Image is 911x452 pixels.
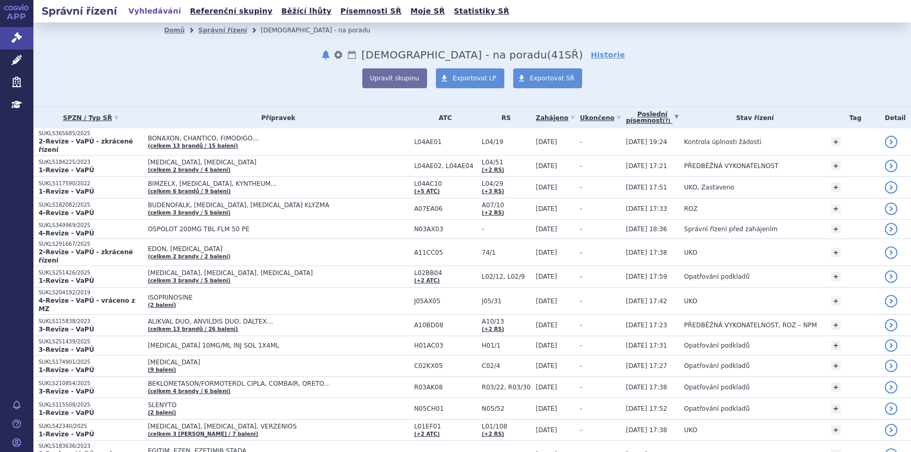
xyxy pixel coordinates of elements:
span: A10BD08 [414,322,477,329]
strong: 4-Revize - VaPÚ [39,230,94,237]
li: Revize - na poradu [261,22,384,38]
span: A07EA06 [414,205,477,212]
span: L02/12, L02/9 [482,273,530,280]
a: detail [885,402,897,415]
span: Exportovat SŘ [530,75,575,82]
span: [MEDICAL_DATA], [MEDICAL_DATA], VERZENIOS [148,423,409,430]
span: UKO [684,249,697,256]
a: (celkem 2 brandy / 4 balení) [148,167,230,173]
p: SUKLS210854/2025 [39,380,143,387]
span: Opatřování podkladů [684,362,750,370]
span: [DATE] 17:38 [626,426,667,434]
a: detail [885,424,897,436]
span: J05/31 [482,298,530,305]
span: [MEDICAL_DATA], [MEDICAL_DATA], [MEDICAL_DATA] [148,269,409,277]
span: [DATE] 17:38 [626,384,667,391]
a: (+5 ATC) [414,188,440,194]
span: OSPOLOT 200MG TBL FLM 50 PE [148,225,409,233]
a: detail [885,339,897,352]
span: - [580,249,582,256]
span: H01/1 [482,342,530,349]
strong: 3-Revize - VaPÚ [39,326,94,333]
span: [DATE] [536,322,557,329]
a: + [831,404,841,413]
span: [DATE] [536,138,557,146]
span: BEKLOMETASON/FORMOTEROL CIPLA, COMBAIR, ORETO… [148,380,409,387]
a: Historie [591,50,625,60]
a: detail [885,319,897,331]
span: - [482,225,530,233]
span: ALIKVAL DUO, ANVILDIS DUO, DALTEX… [148,318,409,325]
span: Exportovat LP [453,75,496,82]
span: [MEDICAL_DATA] [148,359,409,366]
a: detail [885,246,897,259]
span: L04/51 [482,159,530,166]
span: Kontrola úplnosti žádosti [684,138,761,146]
a: detail [885,160,897,172]
a: Referenční skupiny [187,4,276,18]
a: + [831,137,841,147]
p: SUKLS182082/2025 [39,201,143,209]
span: L04AC10 [414,180,477,187]
a: (9 balení) [148,367,176,373]
span: - [580,273,582,280]
span: L04AE02, L04AE04 [414,162,477,170]
th: Tag [826,107,880,128]
strong: 1-Revize - VaPÚ [39,166,94,174]
p: SUKLS183636/2023 [39,443,143,450]
strong: 1-Revize - VaPÚ [39,366,94,374]
span: [DATE] 18:36 [626,225,667,233]
a: + [831,248,841,257]
span: - [580,405,582,412]
span: Opatřování podkladů [684,273,750,280]
span: - [580,362,582,370]
a: Lhůty [347,49,357,61]
span: [MEDICAL_DATA] 10MG/ML INJ SOL 1X4ML [148,342,409,349]
p: SUKLS115838/2023 [39,318,143,325]
a: Vyhledávání [125,4,184,18]
span: R03/22, R03/30 [482,384,530,391]
a: (celkem 3 brandy / 5 balení) [148,210,230,216]
span: BONAXON, CHANTICO, FIMODIGO… [148,135,409,142]
a: + [831,204,841,213]
a: (2 balení) [148,302,176,308]
a: Moje SŘ [407,4,448,18]
span: SLENYTO [148,401,409,409]
span: - [580,342,582,349]
strong: 3-Revize - VaPÚ [39,388,94,395]
span: [DATE] [536,298,557,305]
abbr: (?) [662,118,670,124]
span: BIMZELX, [MEDICAL_DATA], KYNTHEUM… [148,180,409,187]
span: [DATE] [536,405,557,412]
button: notifikace [321,49,331,61]
a: Exportovat LP [436,68,504,88]
span: [DATE] [536,273,557,280]
p: SUKLS251426/2025 [39,269,143,277]
span: [DATE] 17:51 [626,184,667,191]
span: [DATE] 17:38 [626,249,667,256]
p: SUKLS349969/2025 [39,222,143,229]
span: 41 [551,49,565,61]
h2: Správní řízení [33,4,125,18]
a: (celkem 3 [PERSON_NAME] / 7 balení) [148,431,258,437]
a: Ukončeno [580,111,621,125]
span: Správní řízení před zahájením [684,225,777,233]
a: Domů [164,27,185,34]
span: [DATE] [536,225,557,233]
span: - [580,162,582,170]
span: L01/108 [482,423,530,430]
span: [DATE] [536,184,557,191]
strong: 1-Revize - VaPÚ [39,188,94,195]
a: (celkem 4 brandy / 6 balení) [148,388,230,394]
a: Běžící lhůty [278,4,335,18]
span: PŘEDBĚŽNÁ VYKONATELNOST, ROZ – NPM [684,322,817,329]
span: [DATE] 17:21 [626,162,667,170]
a: (celkem 13 brandů / 15 balení) [148,143,238,149]
span: [DATE] 17:23 [626,322,667,329]
a: + [831,320,841,330]
a: (celkem 6 brandů / 9 balení) [148,188,231,194]
span: [DATE] 17:33 [626,205,667,212]
th: Stav řízení [679,107,826,128]
span: Opatřování podkladů [684,342,750,349]
span: [DATE] [536,384,557,391]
